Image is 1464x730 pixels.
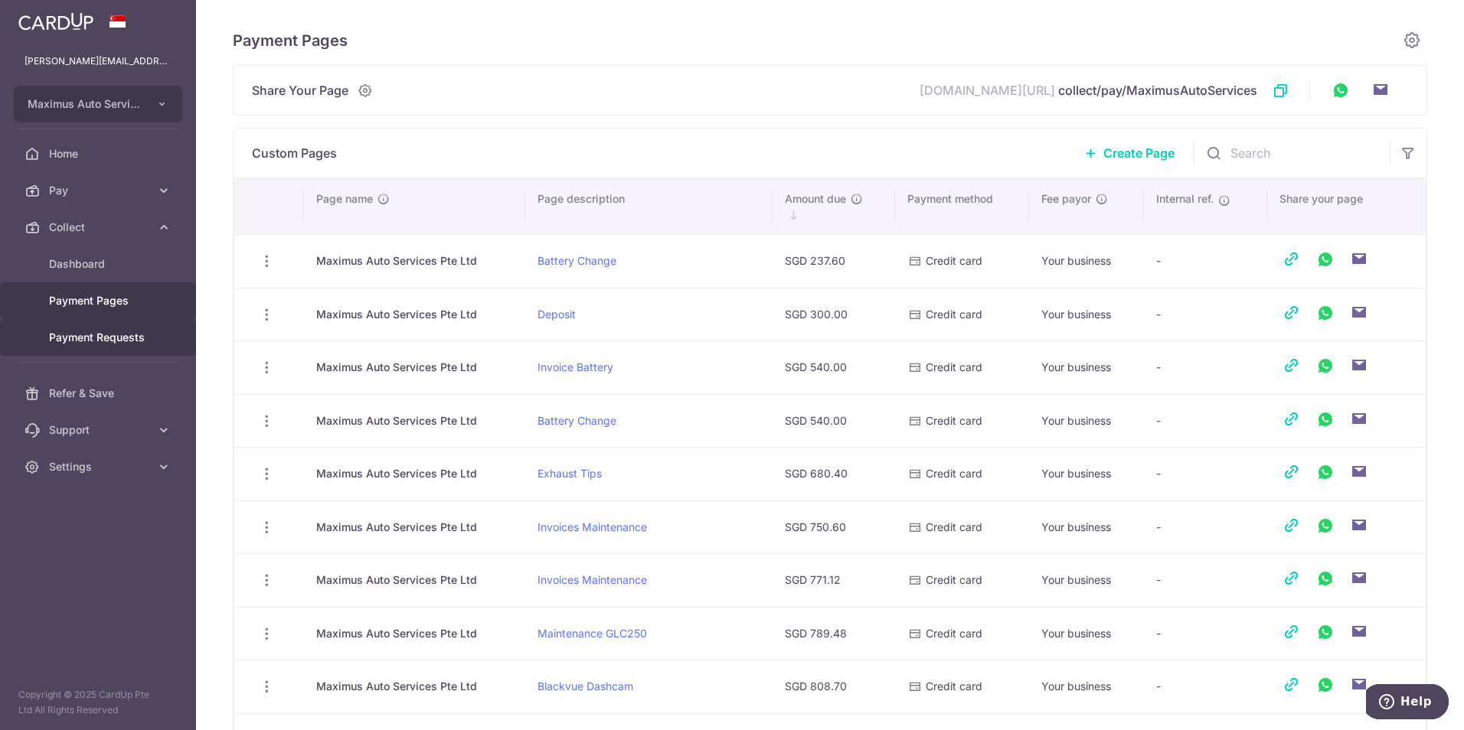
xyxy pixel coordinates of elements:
span: Page name [316,191,373,207]
a: Invoices Maintenance [538,520,647,533]
th: Amount due : activate to sort column descending [773,179,895,234]
span: Dashboard [49,256,150,272]
span: Create Page [1103,144,1175,162]
span: Your business [1041,360,1111,373]
th: Share your page [1267,179,1426,234]
td: SGD 237.60 [773,234,895,288]
td: Maximus Auto Services Pte Ltd [304,660,524,713]
td: Maximus Auto Services Pte Ltd [304,553,524,607]
img: CardUp [18,12,93,31]
th: Page name [304,179,524,234]
td: SGD 540.00 [773,341,895,394]
td: Maximus Auto Services Pte Ltd [304,341,524,394]
span: Settings [49,459,150,474]
td: SGD 540.00 [773,394,895,448]
span: Credit card [926,520,982,533]
span: Your business [1041,414,1111,427]
a: Battery Change [538,414,616,427]
span: Your business [1041,627,1111,640]
span: collect/pay/MaximusAutoServices [1058,83,1257,98]
span: Maximus Auto Services Pte Ltd [28,96,141,112]
td: - [1144,341,1267,394]
td: - [1144,660,1267,713]
span: Your business [1041,254,1111,267]
span: Your business [1041,467,1111,480]
span: Help [34,11,66,24]
td: - [1144,500,1267,554]
td: - [1144,234,1267,288]
td: - [1144,607,1267,660]
button: Maximus Auto Services Pte Ltd [14,86,182,122]
span: Share Your Page [252,81,348,99]
th: Internal ref. [1144,179,1267,234]
span: Credit card [926,254,982,267]
iframe: Opens a widget where you can find more information [1366,684,1449,722]
a: Battery Change [538,254,616,267]
td: Maximus Auto Services Pte Ltd [304,447,524,500]
span: Credit card [926,573,982,586]
td: SGD 300.00 [773,288,895,341]
td: SGD 808.70 [773,660,895,713]
td: SGD 750.60 [773,500,895,554]
td: SGD 680.40 [773,447,895,500]
p: Custom Pages [252,144,337,162]
td: - [1144,394,1267,448]
span: Support [49,422,150,438]
span: Credit card [926,467,982,480]
td: Maximus Auto Services Pte Ltd [304,500,524,554]
span: [DOMAIN_NAME][URL] [920,83,1055,98]
a: Deposit [538,308,576,321]
span: Credit card [926,679,982,693]
span: Credit card [926,360,982,373]
td: Maximus Auto Services Pte Ltd [304,394,524,448]
span: Fee payor [1041,191,1091,207]
td: - [1144,288,1267,341]
span: Credit card [926,627,982,640]
td: Maximus Auto Services Pte Ltd [304,607,524,660]
span: Pay [49,183,150,198]
span: Payment Requests [49,330,150,345]
th: Payment method [895,179,1029,234]
span: Your business [1041,679,1111,693]
a: Maintenance GLC250 [538,627,647,640]
a: Create Page [1066,134,1194,172]
span: Your business [1041,308,1111,321]
h5: Payment Pages [233,28,348,53]
span: Credit card [926,414,982,427]
span: Refer & Save [49,386,150,401]
a: Invoice Battery [538,360,613,373]
td: - [1144,447,1267,500]
span: Your business [1041,573,1111,586]
input: Search [1194,129,1390,178]
td: Maximus Auto Services Pte Ltd [304,234,524,288]
td: SGD 789.48 [773,607,895,660]
p: [PERSON_NAME][EMAIL_ADDRESS][DOMAIN_NAME] [25,54,172,69]
th: Fee payor [1029,179,1144,234]
a: Exhaust Tips [538,467,602,480]
span: Your business [1041,520,1111,533]
td: SGD 771.12 [773,553,895,607]
span: Collect [49,220,150,235]
a: Blackvue Dashcam [538,679,633,693]
td: - [1144,553,1267,607]
span: Payment Pages [49,293,150,308]
span: Credit card [926,308,982,321]
span: Amount due [785,191,846,207]
span: Home [49,146,150,161]
td: Maximus Auto Services Pte Ltd [304,288,524,341]
th: Page description [525,179,773,234]
a: Invoices Maintenance [538,573,647,586]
